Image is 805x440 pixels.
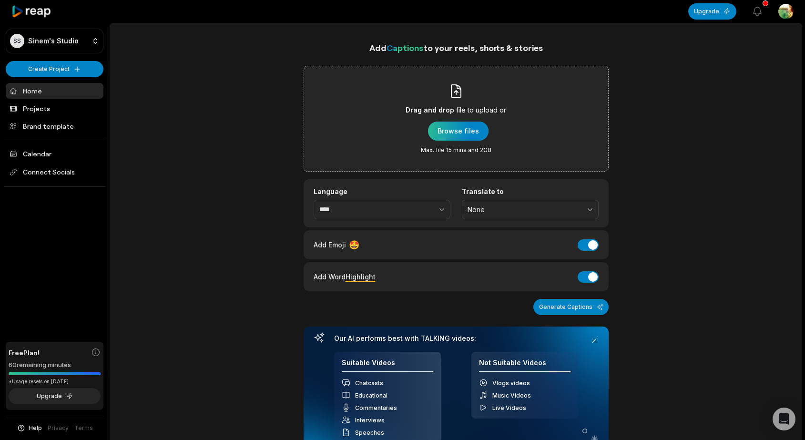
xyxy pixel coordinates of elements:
[304,41,609,54] h1: Add to your reels, shorts & stories
[355,392,387,399] span: Educational
[314,187,450,196] label: Language
[355,429,384,436] span: Speeches
[462,200,599,220] button: None
[342,358,433,372] h4: Suitable Videos
[74,424,93,432] a: Terms
[355,404,397,411] span: Commentaries
[355,417,385,424] span: Interviews
[406,104,454,116] span: Drag and drop
[492,379,530,387] span: Vlogs videos
[28,37,79,45] p: Sinem's Studio
[29,424,42,432] span: Help
[9,348,40,358] span: Free Plan!
[688,3,736,20] button: Upgrade
[387,42,423,53] span: Captions
[9,388,101,404] button: Upgrade
[355,379,383,387] span: Chatcasts
[48,424,69,432] a: Privacy
[346,273,376,281] span: Highlight
[773,408,795,430] div: Open Intercom Messenger
[428,122,489,141] button: Drag and dropfile to upload orMax. file 15 mins and 2GB
[479,358,571,372] h4: Not Suitable Videos
[6,101,103,116] a: Projects
[492,392,531,399] span: Music Videos
[6,164,103,181] span: Connect Socials
[6,146,103,162] a: Calendar
[6,61,103,77] button: Create Project
[314,240,346,250] span: Add Emoji
[17,424,42,432] button: Help
[492,404,526,411] span: Live Videos
[456,104,506,116] span: file to upload or
[314,270,376,283] div: Add Word
[468,205,580,214] span: None
[462,187,599,196] label: Translate to
[421,146,491,154] span: Max. file 15 mins and 2GB
[6,118,103,134] a: Brand template
[9,378,101,385] div: *Usage resets on [DATE]
[349,238,359,251] span: 🤩
[9,360,101,370] div: 60 remaining minutes
[533,299,609,315] button: Generate Captions
[6,83,103,99] a: Home
[334,334,578,343] h3: Our AI performs best with TALKING videos:
[10,34,24,48] div: SS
